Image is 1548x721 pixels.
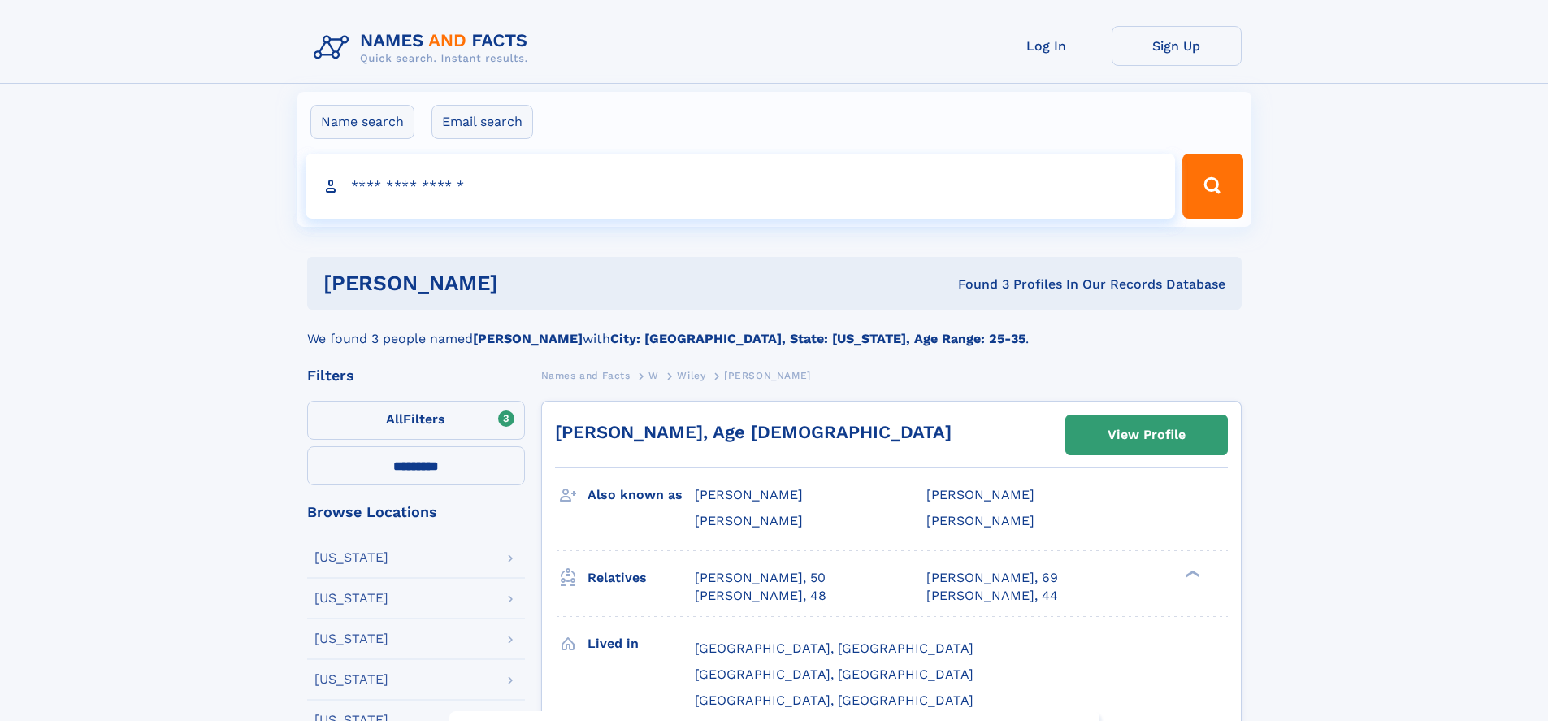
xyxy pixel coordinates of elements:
[306,154,1176,219] input: search input
[1108,416,1186,454] div: View Profile
[588,481,695,509] h3: Also known as
[695,641,973,656] span: [GEOGRAPHIC_DATA], [GEOGRAPHIC_DATA]
[695,513,803,528] span: [PERSON_NAME]
[307,26,541,70] img: Logo Names and Facts
[588,630,695,658] h3: Lived in
[982,26,1112,66] a: Log In
[323,273,728,293] h1: [PERSON_NAME]
[314,673,388,686] div: [US_STATE]
[386,411,403,427] span: All
[695,487,803,502] span: [PERSON_NAME]
[648,370,659,381] span: W
[724,370,811,381] span: [PERSON_NAME]
[1182,154,1242,219] button: Search Button
[695,587,826,605] a: [PERSON_NAME], 48
[1112,26,1242,66] a: Sign Up
[695,569,826,587] a: [PERSON_NAME], 50
[307,368,525,383] div: Filters
[431,105,533,139] label: Email search
[926,513,1034,528] span: [PERSON_NAME]
[1182,568,1201,579] div: ❯
[310,105,414,139] label: Name search
[610,331,1025,346] b: City: [GEOGRAPHIC_DATA], State: [US_STATE], Age Range: 25-35
[314,632,388,645] div: [US_STATE]
[677,370,705,381] span: Wiley
[307,401,525,440] label: Filters
[926,587,1058,605] a: [PERSON_NAME], 44
[695,693,973,708] span: [GEOGRAPHIC_DATA], [GEOGRAPHIC_DATA]
[648,365,659,385] a: W
[728,276,1225,293] div: Found 3 Profiles In Our Records Database
[555,422,952,442] a: [PERSON_NAME], Age [DEMOGRAPHIC_DATA]
[926,569,1058,587] a: [PERSON_NAME], 69
[314,592,388,605] div: [US_STATE]
[541,365,631,385] a: Names and Facts
[1066,415,1227,454] a: View Profile
[314,551,388,564] div: [US_STATE]
[926,487,1034,502] span: [PERSON_NAME]
[588,564,695,592] h3: Relatives
[473,331,583,346] b: [PERSON_NAME]
[307,310,1242,349] div: We found 3 people named with .
[307,505,525,519] div: Browse Locations
[677,365,705,385] a: Wiley
[695,667,973,682] span: [GEOGRAPHIC_DATA], [GEOGRAPHIC_DATA]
